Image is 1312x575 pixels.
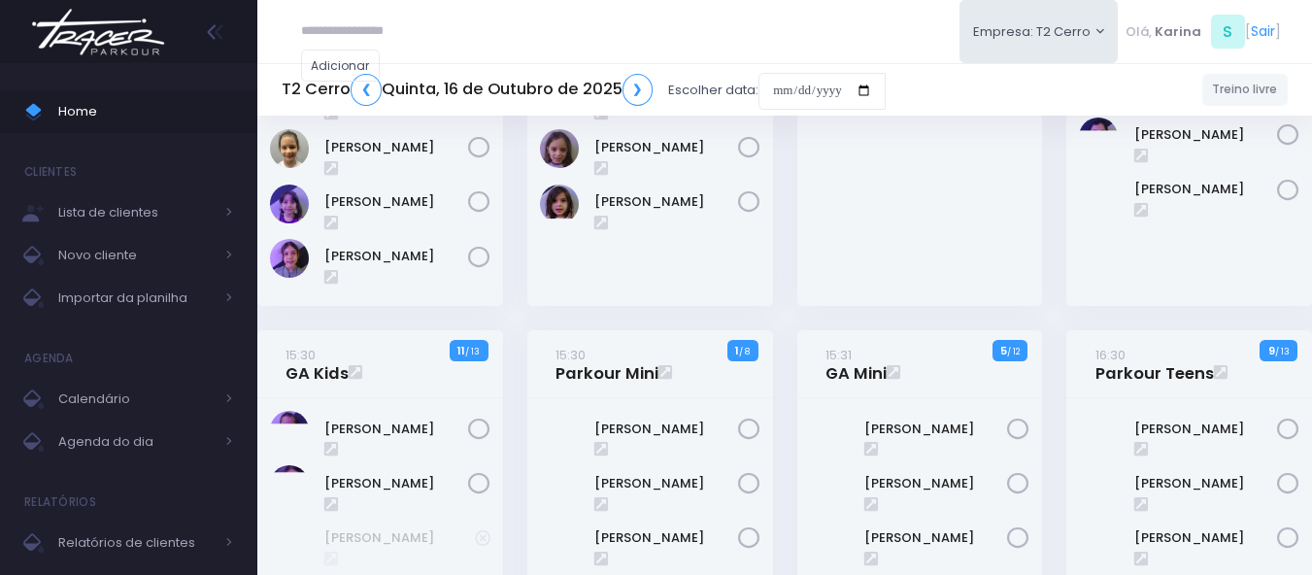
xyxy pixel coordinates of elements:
[1134,528,1278,548] a: [PERSON_NAME]
[324,138,468,157] a: [PERSON_NAME]
[457,343,465,358] strong: 11
[58,387,214,412] span: Calendário
[324,420,468,439] a: [PERSON_NAME]
[864,474,1008,493] a: [PERSON_NAME]
[1268,343,1275,358] strong: 9
[324,528,475,548] a: [PERSON_NAME]
[465,346,480,357] small: / 13
[1134,474,1278,493] a: [PERSON_NAME]
[270,465,309,504] img: Livia Lopes
[594,474,738,493] a: [PERSON_NAME]
[594,420,738,439] a: [PERSON_NAME]
[301,50,381,82] a: Adicionar
[270,185,309,223] img: Nina Elias
[540,129,579,168] img: Maya Ribeiro Martins
[58,429,214,455] span: Agenda do dia
[1079,521,1118,559] img: Gabriel Bicalho
[1202,74,1289,106] a: Treino livre
[1155,22,1201,42] span: Karina
[1000,343,1007,358] strong: 5
[810,521,849,559] img: Manuela Kowalesky Cardoso
[1211,15,1245,49] span: S
[1275,346,1290,357] small: / 13
[1118,10,1288,53] div: [ ]
[282,68,886,113] div: Escolher data:
[286,345,349,384] a: 15:30GA Kids
[1007,346,1020,357] small: / 12
[1134,125,1278,145] a: [PERSON_NAME]
[1079,172,1118,211] img: VIOLETA GIMENEZ VIARD DE AGUIAR
[58,243,214,268] span: Novo cliente
[282,74,653,106] h5: T2 Cerro Quinta, 16 de Outubro de 2025
[825,346,852,364] small: 15:31
[270,411,309,450] img: Emma Líbano
[24,339,74,378] h4: Agenda
[324,474,468,493] a: [PERSON_NAME]
[58,200,214,225] span: Lista de clientes
[540,521,579,559] img: Leonardo Arina Scudeller
[739,346,750,357] small: / 8
[622,74,654,106] a: ❯
[1134,180,1278,199] a: [PERSON_NAME]
[594,138,738,157] a: [PERSON_NAME]
[1095,345,1214,384] a: 16:30Parkour Teens
[540,411,579,450] img: Felipe Cardoso
[24,152,77,191] h4: Clientes
[594,192,738,212] a: [PERSON_NAME]
[1079,118,1118,156] img: Sofia John
[540,185,579,223] img: Teresa Navarro Cortez
[270,521,309,559] img: Marcelly Zimmermann Freire
[1079,465,1118,504] img: Gabriel Amaral Alves
[324,247,468,266] a: [PERSON_NAME]
[810,411,849,450] img: Felipa Campos Estevam
[58,286,214,311] span: Importar da planilha
[1251,21,1275,42] a: Sair
[1079,411,1118,450] img: Antônio Martins Marques
[864,528,1008,548] a: [PERSON_NAME]
[825,345,887,384] a: 15:31GA Mini
[286,346,316,364] small: 15:30
[1134,420,1278,439] a: [PERSON_NAME]
[540,465,579,504] img: Guilherme Minghetti
[555,345,658,384] a: 15:30Parkour Mini
[324,192,468,212] a: [PERSON_NAME]
[1126,22,1152,42] span: Olá,
[735,343,739,358] strong: 1
[58,99,233,124] span: Home
[810,465,849,504] img: Helena Marins Padua
[58,530,214,556] span: Relatórios de clientes
[270,129,309,168] img: Maya Viana
[555,346,586,364] small: 15:30
[1095,346,1126,364] small: 16:30
[24,483,96,522] h4: Relatórios
[594,528,738,548] a: [PERSON_NAME]
[270,239,309,278] img: Olivia Chiesa
[864,420,1008,439] a: [PERSON_NAME]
